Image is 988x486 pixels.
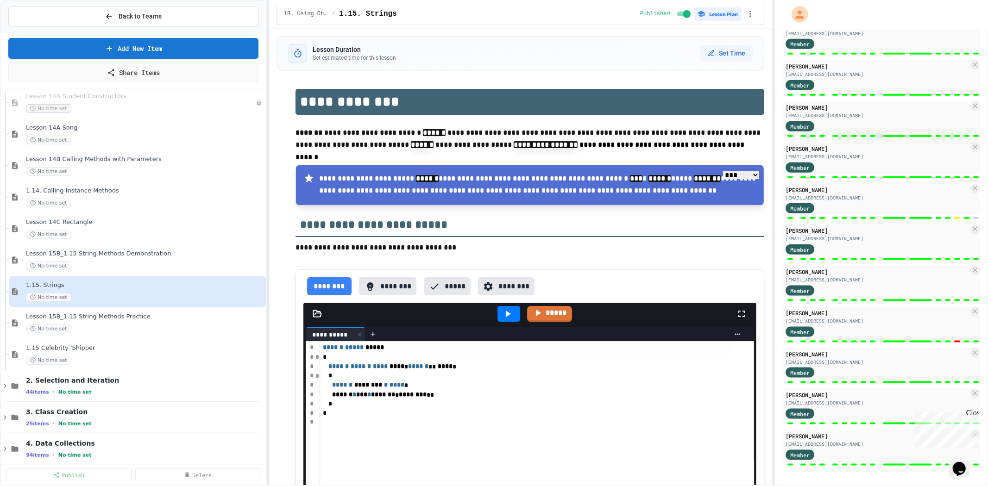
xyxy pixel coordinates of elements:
span: No time set [26,167,71,176]
div: [PERSON_NAME] [786,268,969,276]
div: [PERSON_NAME] [786,144,969,153]
span: Member [790,287,810,295]
button: Set Time [700,45,753,62]
div: [PERSON_NAME] [786,350,969,358]
div: [EMAIL_ADDRESS][DOMAIN_NAME] [786,153,969,160]
span: 3. Class Creation [26,408,264,416]
div: Chat with us now!Close [4,4,64,59]
div: [EMAIL_ADDRESS][DOMAIN_NAME] [786,30,969,37]
span: No time set [26,230,71,239]
div: [EMAIL_ADDRESS][DOMAIN_NAME] [786,399,969,406]
div: [PERSON_NAME] [786,186,969,194]
span: • [53,420,55,427]
span: 1B. Using Objects and Methods [284,10,328,18]
span: Member [790,163,810,172]
span: Member [790,122,810,131]
span: No time set [26,104,71,113]
span: No time set [26,136,71,144]
iframe: chat widget [949,449,979,477]
span: Lesson 14A Song [26,124,264,132]
span: • [53,451,55,459]
span: No time set [26,199,71,207]
p: Set estimated time for this lesson [313,54,396,62]
span: No time set [58,452,92,458]
span: No time set [58,421,92,427]
h3: Lesson Duration [313,45,396,54]
div: [PERSON_NAME] [786,103,969,112]
span: No time set [26,324,71,333]
a: Publish [6,468,132,481]
div: [PERSON_NAME] [786,391,969,399]
span: Member [790,410,810,418]
div: [EMAIL_ADDRESS][DOMAIN_NAME] [786,194,969,201]
div: My Account [782,4,811,25]
span: 94 items [26,452,49,458]
button: Back to Teams [8,6,258,26]
span: Lesson 15B_1.15 String Methods Practice [26,313,264,321]
span: Lesson 14A Student Constructors [26,93,256,100]
span: No time set [58,389,92,395]
a: Add New Item [8,38,258,59]
button: Lesson Plan [694,7,742,21]
a: Share Items [8,62,258,82]
a: Delete [135,468,260,481]
div: [EMAIL_ADDRESS][DOMAIN_NAME] [786,318,969,324]
span: No time set [26,356,71,365]
span: Member [790,81,810,89]
span: 2. Selection and Iteration [26,376,264,385]
div: [EMAIL_ADDRESS][DOMAIN_NAME] [786,276,969,283]
div: [PERSON_NAME] [786,62,969,70]
span: 1.14. Calling Instance Methods [26,187,264,195]
div: [EMAIL_ADDRESS][DOMAIN_NAME] [786,359,969,366]
span: / [332,10,335,18]
span: 1.15. Strings [26,281,264,289]
div: [PERSON_NAME] [786,432,969,440]
span: Member [790,451,810,459]
div: Content is published and visible to students [640,8,692,19]
span: No time set [26,293,71,302]
span: Member [790,245,810,254]
span: Back to Teams [119,12,162,21]
div: [EMAIL_ADDRESS][DOMAIN_NAME] [786,112,969,119]
div: [EMAIL_ADDRESS][DOMAIN_NAME] [786,235,969,242]
span: Member [790,40,810,48]
span: Lesson 14C Rectangle [26,218,264,226]
span: Lesson 15B_1.15 String Methods Demonstration [26,250,264,258]
div: [EMAIL_ADDRESS][DOMAIN_NAME] [786,441,969,448]
span: 4. Data Collections [26,439,264,448]
div: [EMAIL_ADDRESS][DOMAIN_NAME] [786,71,969,78]
span: Member [790,328,810,336]
span: 1.15. Strings [339,8,397,19]
span: No time set [26,262,71,270]
div: Unpublished [256,100,262,106]
span: 44 items [26,389,49,395]
div: [PERSON_NAME] [786,226,969,235]
span: • [53,388,55,396]
span: 25 items [26,421,49,427]
span: Member [790,368,810,377]
span: Lesson 14B Calling Methods with Parameters [26,156,264,163]
iframe: chat widget [911,409,979,448]
span: Member [790,204,810,212]
div: [PERSON_NAME] [786,309,969,317]
span: 1.15 Celebrity 'Shipper [26,344,264,352]
span: Published [640,10,670,18]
